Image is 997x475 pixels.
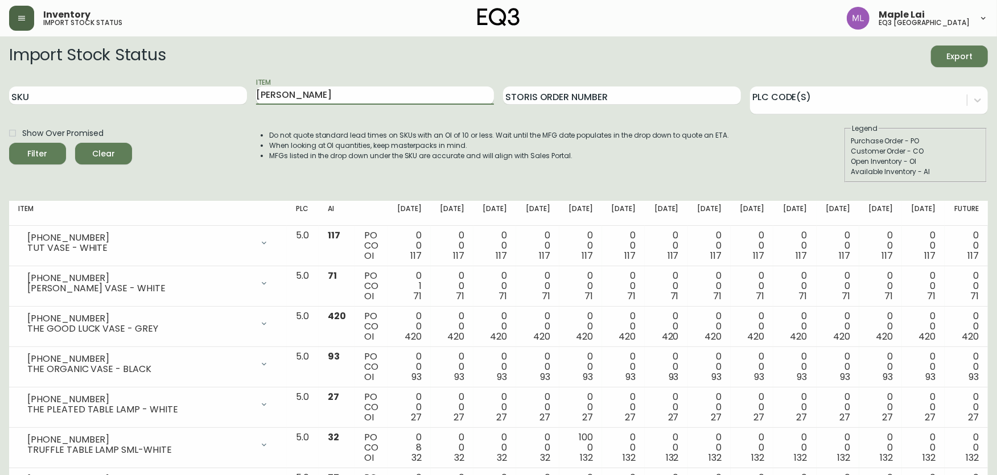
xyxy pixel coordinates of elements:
div: 0 0 [525,311,550,342]
span: 117 [496,249,507,262]
span: 93 [840,370,850,383]
th: [DATE] [645,201,687,226]
span: 27 [797,411,808,424]
span: 71 [584,290,593,303]
div: 0 1 [397,271,421,301]
h2: Import Stock Status [9,46,166,67]
div: 0 0 [440,271,464,301]
div: Filter [28,147,48,161]
li: Do not quote standard lead times on SKUs with an OI of 10 or less. Wait until the MFG date popula... [269,130,729,141]
div: 0 0 [397,352,421,382]
div: 0 0 [440,311,464,342]
div: 0 0 [483,392,507,423]
span: 420 [747,330,764,343]
div: 0 0 [568,311,593,342]
div: 0 0 [568,392,593,423]
button: Filter [9,143,66,164]
span: Clear [84,147,123,161]
div: 0 0 [826,271,850,301]
div: 0 0 [911,311,936,342]
div: 0 0 [654,271,678,301]
span: 93 [883,370,893,383]
td: 5.0 [287,428,318,468]
div: Customer Order - CO [851,146,980,156]
span: 93 [540,370,550,383]
span: 71 [456,290,464,303]
th: PLC [287,201,318,226]
div: 0 0 [525,392,550,423]
div: TUT VASE - WHITE [27,243,253,253]
span: 71 [970,290,979,303]
div: 0 0 [483,271,507,301]
div: [PHONE_NUMBER] [27,435,253,445]
td: 5.0 [287,266,318,307]
span: OI [364,370,374,383]
th: [DATE] [559,201,602,226]
div: 0 0 [954,311,979,342]
th: [DATE] [859,201,902,226]
div: 0 0 [954,432,979,463]
div: 0 0 [397,392,421,423]
img: 61e28cffcf8cc9f4e300d877dd684943 [847,7,870,30]
span: 420 [576,330,593,343]
span: 420 [328,309,346,323]
div: 0 0 [740,271,764,301]
span: 420 [405,330,422,343]
span: 420 [662,330,679,343]
span: 27 [625,411,636,424]
div: 0 0 [954,352,979,382]
span: 420 [833,330,850,343]
div: Available Inventory - AI [851,167,980,177]
div: 0 0 [868,392,893,423]
button: Clear [75,143,132,164]
span: 117 [539,249,550,262]
span: OI [364,330,374,343]
th: Future [945,201,988,226]
div: 0 0 [440,432,464,463]
div: 0 0 [611,352,636,382]
div: [PHONE_NUMBER] [27,394,253,404]
div: 0 0 [911,432,936,463]
span: 132 [666,451,679,464]
div: 0 0 [483,432,507,463]
div: 0 0 [697,230,722,261]
div: 0 0 [697,432,722,463]
span: 420 [919,330,936,343]
span: 132 [708,451,722,464]
span: Maple Lai [879,10,925,19]
span: 71 [413,290,422,303]
span: 27 [582,411,593,424]
div: 0 0 [782,311,807,342]
th: [DATE] [902,201,945,226]
div: 0 0 [868,352,893,382]
div: 0 8 [397,432,421,463]
span: OI [364,290,374,303]
div: TRUFFLE TABLE LAMP SML-WHITE [27,445,253,455]
div: 0 0 [397,230,421,261]
span: 27 [411,411,422,424]
span: 71 [884,290,893,303]
span: 117 [582,249,593,262]
span: 27 [668,411,679,424]
th: [DATE] [773,201,816,226]
h5: eq3 [GEOGRAPHIC_DATA] [879,19,970,26]
div: 0 0 [782,352,807,382]
div: [PHONE_NUMBER]THE GOOD LUCK VASE - GREY [18,311,278,336]
span: 71 [713,290,722,303]
span: 132 [623,451,636,464]
span: 117 [796,249,808,262]
div: 0 0 [654,311,678,342]
th: [DATE] [388,201,430,226]
div: 0 0 [868,432,893,463]
div: 0 0 [826,432,850,463]
div: PO CO [364,352,378,382]
div: [PHONE_NUMBER]TRUFFLE TABLE LAMP SML-WHITE [18,432,278,457]
div: 0 0 [483,352,507,382]
li: MFGs listed in the drop down under the SKU are accurate and will align with Sales Portal. [269,151,729,161]
td: 5.0 [287,347,318,387]
div: PO CO [364,230,378,261]
div: 0 0 [826,230,850,261]
span: 420 [447,330,464,343]
div: PO CO [364,432,378,463]
div: 0 0 [611,432,636,463]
